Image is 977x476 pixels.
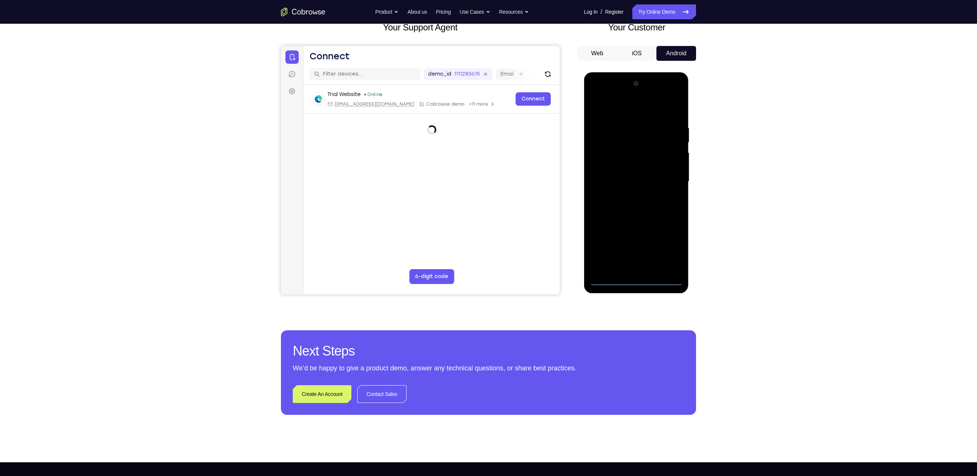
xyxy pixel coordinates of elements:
[281,21,560,34] h2: Your Support Agent
[656,46,696,61] button: Android
[281,7,325,16] a: Go to the home page
[407,4,427,19] a: About us
[460,4,490,19] button: Use Cases
[577,21,696,34] h2: Your Customer
[436,4,451,19] a: Pricing
[281,46,560,294] iframe: Agent
[293,385,351,403] a: Create An Account
[600,7,602,16] span: /
[293,342,684,360] h2: Next Steps
[577,46,617,61] button: Web
[584,4,597,19] a: Log In
[293,363,684,373] p: We’d be happy to give a product demo, answer any technical questions, or share best practices.
[605,4,623,19] a: Register
[632,4,696,19] a: Try Online Demo
[499,4,529,19] button: Resources
[375,4,399,19] button: Product
[357,385,407,403] a: Contact Sales
[617,46,657,61] button: iOS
